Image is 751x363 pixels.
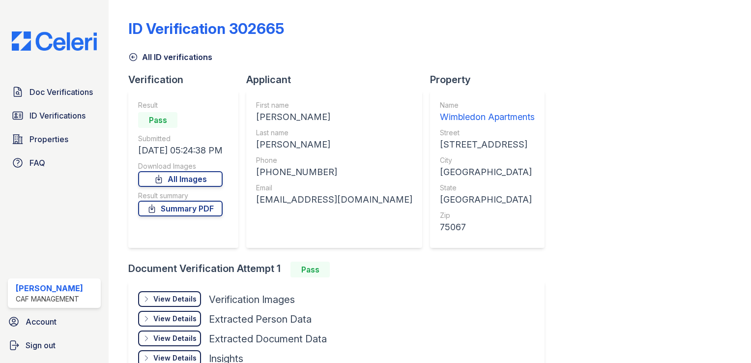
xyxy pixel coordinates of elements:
div: View Details [153,294,197,304]
div: First name [256,100,412,110]
span: Properties [29,133,68,145]
a: Account [4,312,105,332]
div: View Details [153,333,197,343]
div: Document Verification Attempt 1 [128,262,552,277]
span: ID Verifications [29,110,86,121]
div: [PERSON_NAME] [256,138,412,151]
div: [STREET_ADDRESS] [440,138,535,151]
div: View Details [153,314,197,324]
div: Extracted Person Data [209,312,312,326]
div: Property [430,73,552,87]
div: 75067 [440,220,535,234]
a: Name Wimbledon Apartments [440,100,535,124]
div: Pass [290,262,330,277]
span: Account [26,316,57,328]
div: ID Verification 302665 [128,20,284,37]
div: Name [440,100,535,110]
div: [PERSON_NAME] [256,110,412,124]
div: Wimbledon Apartments [440,110,535,124]
span: FAQ [29,157,45,169]
span: Doc Verifications [29,86,93,98]
a: FAQ [8,153,101,173]
div: CAF Management [16,294,83,304]
a: Properties [8,129,101,149]
div: Pass [138,112,177,128]
div: Street [440,128,535,138]
div: [GEOGRAPHIC_DATA] [440,165,535,179]
div: [GEOGRAPHIC_DATA] [440,193,535,207]
div: [EMAIL_ADDRESS][DOMAIN_NAME] [256,193,412,207]
a: All ID verifications [128,51,212,63]
img: CE_Logo_Blue-a8612792a0a2168367f1c8372b55b34899dd931a85d93a1a3d3e32e68fde9ad4.png [4,31,105,51]
div: Submitted [138,134,223,144]
div: State [440,183,535,193]
a: Summary PDF [138,201,223,216]
div: City [440,155,535,165]
a: ID Verifications [8,106,101,125]
div: Phone [256,155,412,165]
a: Doc Verifications [8,82,101,102]
div: [DATE] 05:24:38 PM [138,144,223,157]
div: Extracted Document Data [209,332,327,346]
a: All Images [138,171,223,187]
span: Sign out [26,339,56,351]
div: Verification Images [209,293,295,306]
div: Result [138,100,223,110]
div: [PERSON_NAME] [16,282,83,294]
div: [PHONE_NUMBER] [256,165,412,179]
div: Applicant [246,73,430,87]
a: Sign out [4,335,105,355]
div: Email [256,183,412,193]
div: Verification [128,73,246,87]
div: Zip [440,211,535,220]
div: Download Images [138,161,223,171]
div: Result summary [138,191,223,201]
div: Last name [256,128,412,138]
div: View Details [153,353,197,363]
